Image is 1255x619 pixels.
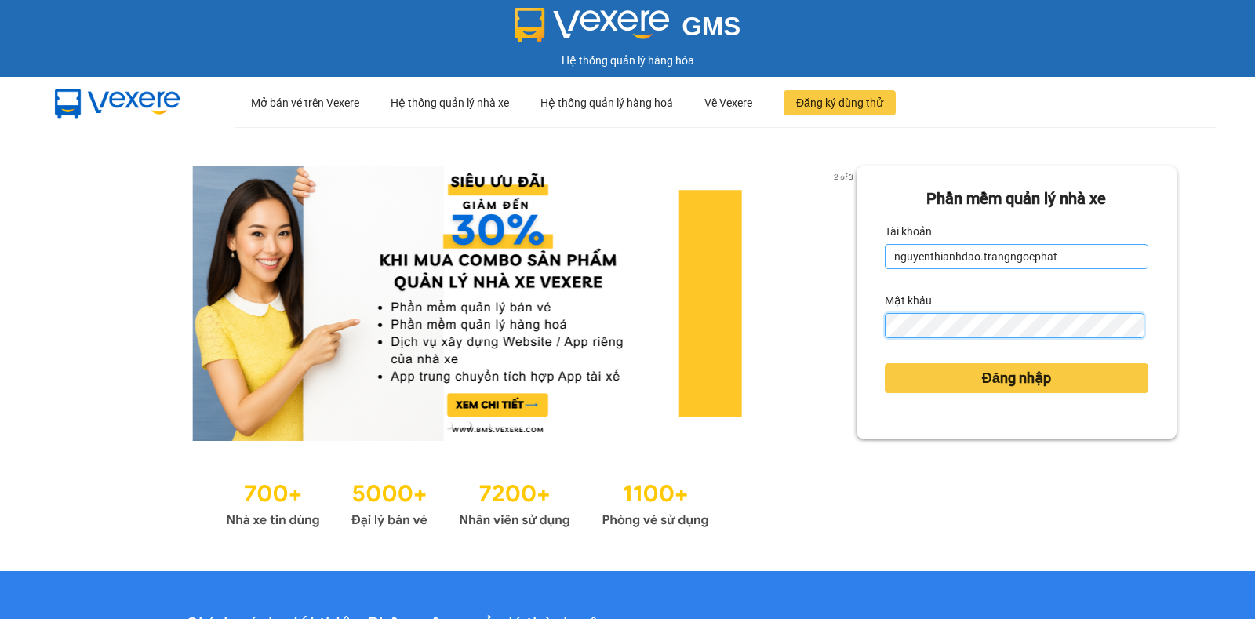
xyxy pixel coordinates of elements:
div: Phần mềm quản lý nhà xe [885,187,1148,211]
button: Đăng nhập [885,363,1148,393]
label: Mật khẩu [885,288,932,313]
div: Hệ thống quản lý hàng hóa [4,52,1251,69]
span: GMS [682,12,740,41]
p: 2 of 3 [829,166,857,187]
img: Statistics.png [226,472,709,532]
img: logo 2 [515,8,670,42]
li: slide item 1 [446,422,452,428]
div: Hệ thống quản lý hàng hoá [540,78,673,128]
a: GMS [515,24,741,36]
input: Mật khẩu [885,313,1144,338]
div: Hệ thống quản lý nhà xe [391,78,509,128]
div: Mở bán vé trên Vexere [251,78,359,128]
li: slide item 2 [464,422,471,428]
input: Tài khoản [885,244,1148,269]
span: Đăng nhập [982,367,1051,389]
button: previous slide / item [78,166,100,441]
img: mbUUG5Q.png [39,77,196,129]
div: Về Vexere [704,78,752,128]
button: Đăng ký dùng thử [784,90,896,115]
button: next slide / item [835,166,857,441]
label: Tài khoản [885,219,932,244]
li: slide item 3 [483,422,489,428]
span: Đăng ký dùng thử [796,94,883,111]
